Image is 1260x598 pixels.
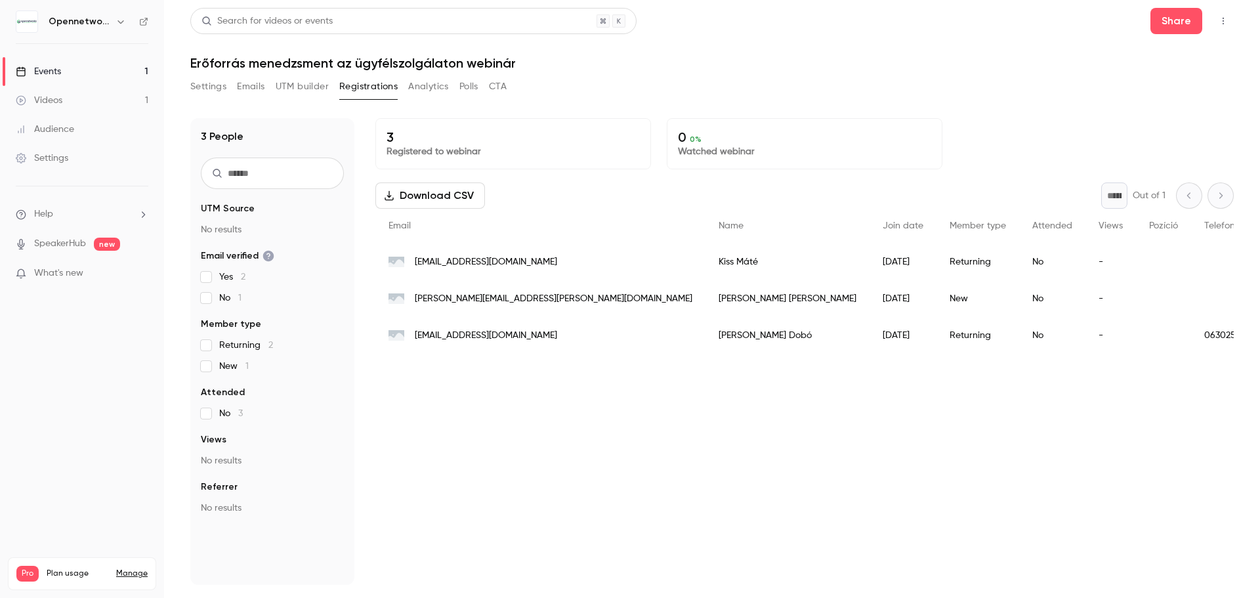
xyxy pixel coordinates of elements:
[415,329,557,343] span: [EMAIL_ADDRESS][DOMAIN_NAME]
[459,76,478,97] button: Polls
[34,267,83,280] span: What's new
[201,202,344,515] section: facet-groups
[16,123,74,136] div: Audience
[16,94,62,107] div: Videos
[1085,280,1136,317] div: -
[408,76,449,97] button: Analytics
[47,568,108,579] span: Plan usage
[1085,317,1136,354] div: -
[883,221,923,230] span: Join date
[705,280,870,317] div: [PERSON_NAME] [PERSON_NAME]
[238,293,241,303] span: 1
[16,11,37,32] img: Opennetworks Kft.
[49,15,110,28] h6: Opennetworks Kft.
[241,272,245,282] span: 2
[245,362,249,371] span: 1
[387,129,640,145] p: 3
[388,293,404,304] img: marketingstore.hu
[201,386,245,399] span: Attended
[870,280,936,317] div: [DATE]
[190,76,226,97] button: Settings
[1099,221,1123,230] span: Views
[201,318,261,331] span: Member type
[1204,221,1257,230] span: Telefonszám
[339,76,398,97] button: Registrations
[16,566,39,582] span: Pro
[719,221,744,230] span: Name
[415,292,692,306] span: [PERSON_NAME][EMAIL_ADDRESS][PERSON_NAME][DOMAIN_NAME]
[16,152,68,165] div: Settings
[190,55,1234,71] h1: Erőforrás menedzsment az ügyfélszolgálaton webinár
[1085,244,1136,280] div: -
[201,433,226,446] span: Views
[219,291,241,305] span: No
[375,182,485,209] button: Download CSV
[388,330,404,341] img: marketingstore.hu
[201,129,243,144] h1: 3 People
[1133,189,1165,202] p: Out of 1
[219,339,273,352] span: Returning
[678,145,931,158] p: Watched webinar
[678,129,931,145] p: 0
[116,568,148,579] a: Manage
[387,145,640,158] p: Registered to webinar
[34,237,86,251] a: SpeakerHub
[201,223,344,236] p: No results
[201,249,274,263] span: Email verified
[936,280,1019,317] div: New
[201,502,344,515] p: No results
[237,76,264,97] button: Emails
[936,317,1019,354] div: Returning
[201,202,255,215] span: UTM Source
[201,14,333,28] div: Search for videos or events
[34,207,53,221] span: Help
[1149,221,1178,230] span: Pozíció
[1019,244,1085,280] div: No
[219,360,249,373] span: New
[201,454,344,467] p: No results
[16,65,61,78] div: Events
[94,238,120,251] span: new
[1019,280,1085,317] div: No
[870,244,936,280] div: [DATE]
[415,255,557,269] span: [EMAIL_ADDRESS][DOMAIN_NAME]
[201,481,238,494] span: Referrer
[705,244,870,280] div: Kiss Máté
[690,135,702,144] span: 0 %
[936,244,1019,280] div: Returning
[1032,221,1072,230] span: Attended
[388,221,411,230] span: Email
[388,257,404,267] img: marketingstore.hu
[950,221,1006,230] span: Member type
[1150,8,1202,34] button: Share
[489,76,507,97] button: CTA
[268,341,273,350] span: 2
[238,409,243,418] span: 3
[219,407,243,420] span: No
[219,270,245,284] span: Yes
[16,207,148,221] li: help-dropdown-opener
[1019,317,1085,354] div: No
[705,317,870,354] div: [PERSON_NAME] Dobó
[276,76,329,97] button: UTM builder
[870,317,936,354] div: [DATE]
